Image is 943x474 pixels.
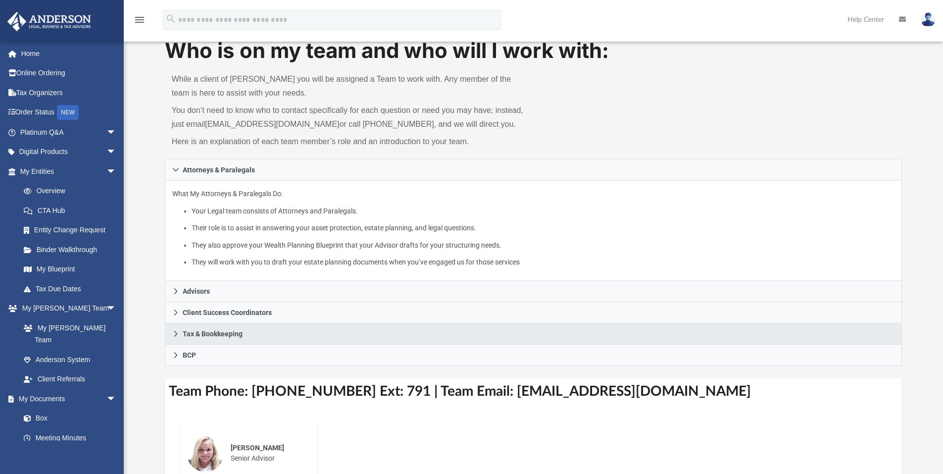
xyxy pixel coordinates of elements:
[165,281,902,302] a: Advisors
[14,181,131,201] a: Overview
[187,435,224,472] img: Senior Advisor Pic
[165,181,902,281] div: Attorneys & Paralegals
[7,122,131,142] a: Platinum Q&Aarrow_drop_down
[14,240,131,260] a: Binder Walkthrough
[57,105,79,120] div: NEW
[165,36,902,65] h1: Who is on my team and who will I work with:
[14,220,131,240] a: Entity Change Request
[183,309,272,316] span: Client Success Coordinators
[14,369,126,389] a: Client Referrals
[7,161,131,181] a: My Entitiesarrow_drop_down
[7,299,126,318] a: My [PERSON_NAME] Teamarrow_drop_down
[134,14,146,26] i: menu
[106,122,126,143] span: arrow_drop_down
[106,142,126,162] span: arrow_drop_down
[172,72,527,100] p: While a client of [PERSON_NAME] you will be assigned a Team to work with. Any member of the team ...
[106,161,126,182] span: arrow_drop_down
[14,318,121,350] a: My [PERSON_NAME] Team
[192,222,894,234] li: Their role is to assist in answering your asset protection, estate planning, and legal questions.
[106,299,126,319] span: arrow_drop_down
[7,63,131,83] a: Online Ordering
[172,188,895,268] p: What My Attorneys & Paralegals Do:
[172,104,527,131] p: You don’t need to know who to contact specifically for each question or need you may have; instea...
[192,239,894,252] li: They also approve your Wealth Planning Blueprint that your Advisor drafts for your structuring ne...
[14,260,126,279] a: My Blueprint
[14,350,126,369] a: Anderson System
[183,330,243,337] span: Tax & Bookkeeping
[205,120,339,128] a: [EMAIL_ADDRESS][DOMAIN_NAME]
[192,256,894,268] li: They will work with you to draft your estate planning documents when you’ve engaged us for those ...
[4,12,94,31] img: Anderson Advisors Platinum Portal
[183,288,210,295] span: Advisors
[192,205,894,217] li: Your Legal team consists of Attorneys and Paralegals.
[7,83,131,103] a: Tax Organizers
[224,436,310,471] div: Senior Advisor
[165,13,176,24] i: search
[14,279,131,299] a: Tax Due Dates
[183,166,255,173] span: Attorneys & Paralegals
[172,135,527,149] p: Here is an explanation of each team member’s role and an introduction to your team.
[7,389,126,409] a: My Documentsarrow_drop_down
[14,201,131,220] a: CTA Hub
[165,378,902,405] h3: Team Phone: [PHONE_NUMBER] Ext: 791 | Team Email: [EMAIL_ADDRESS][DOMAIN_NAME]
[134,19,146,26] a: menu
[165,302,902,323] a: Client Success Coordinators
[165,323,902,345] a: Tax & Bookkeeping
[7,103,131,123] a: Order StatusNEW
[7,142,131,162] a: Digital Productsarrow_drop_down
[231,444,284,452] span: [PERSON_NAME]
[7,44,131,63] a: Home
[106,389,126,409] span: arrow_drop_down
[14,428,126,448] a: Meeting Minutes
[165,159,902,181] a: Attorneys & Paralegals
[921,12,936,27] img: User Pic
[14,409,121,428] a: Box
[183,352,196,359] span: BCP
[165,345,902,366] a: BCP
